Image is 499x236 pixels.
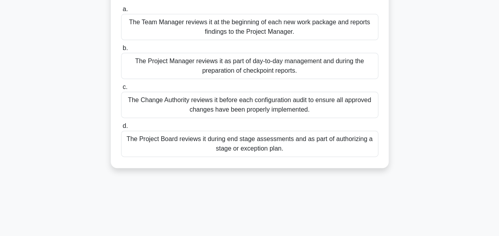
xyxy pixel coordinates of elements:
[121,53,378,79] div: The Project Manager reviews it as part of day-to-day management and during the preparation of che...
[121,131,378,157] div: The Project Board reviews it during end stage assessments and as part of authorizing a stage or e...
[121,14,378,40] div: The Team Manager reviews it at the beginning of each new work package and reports findings to the...
[123,6,128,12] span: a.
[123,83,127,90] span: c.
[121,92,378,118] div: The Change Authority reviews it before each configuration audit to ensure all approved changes ha...
[123,44,128,51] span: b.
[123,122,128,129] span: d.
